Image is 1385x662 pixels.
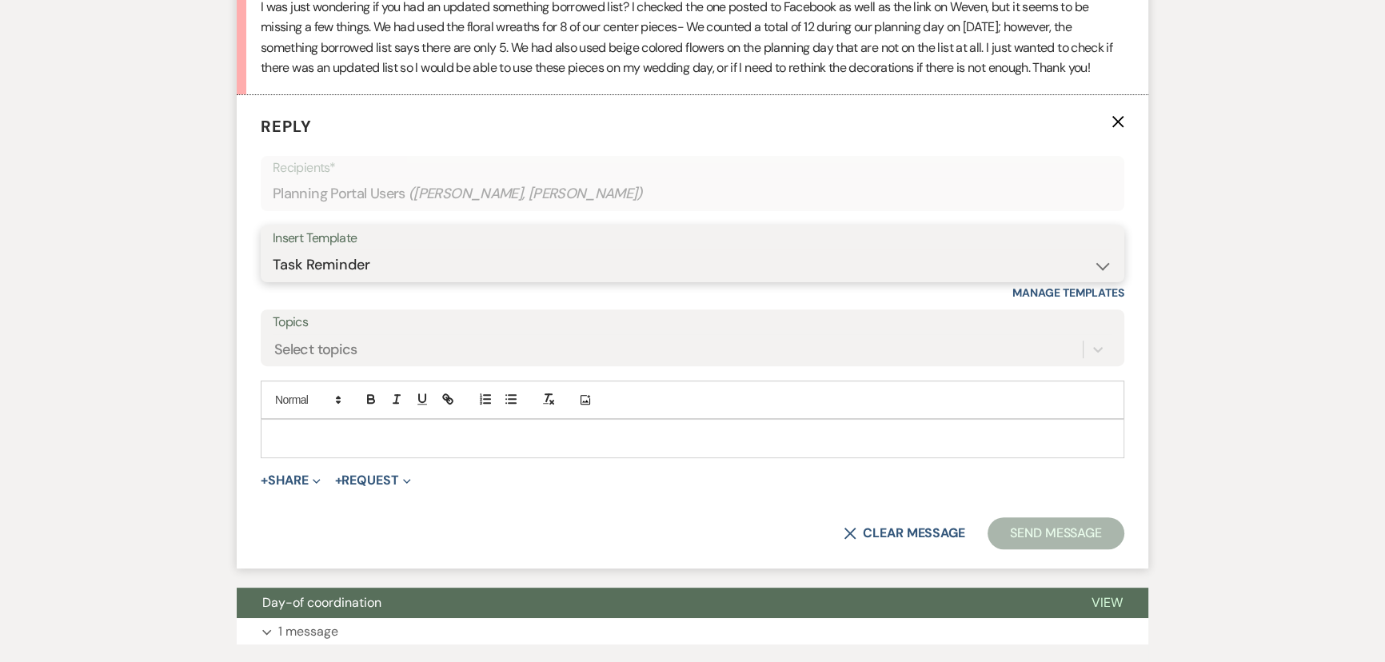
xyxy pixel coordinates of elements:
span: Reply [261,116,312,137]
button: Request [335,474,411,487]
button: 1 message [237,618,1148,645]
span: ( [PERSON_NAME], [PERSON_NAME] ) [409,183,644,205]
a: Manage Templates [1012,285,1124,300]
div: Planning Portal Users [273,178,1112,209]
span: + [261,474,268,487]
div: Select topics [274,339,357,361]
button: Clear message [844,527,965,540]
button: Day-of coordination [237,588,1066,618]
label: Topics [273,311,1112,334]
button: View [1066,588,1148,618]
span: Day-of coordination [262,594,381,611]
p: Recipients* [273,158,1112,178]
button: Send Message [988,517,1124,549]
button: Share [261,474,321,487]
span: + [335,474,342,487]
span: View [1092,594,1123,611]
p: 1 message [278,621,338,642]
div: Insert Template [273,227,1112,250]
